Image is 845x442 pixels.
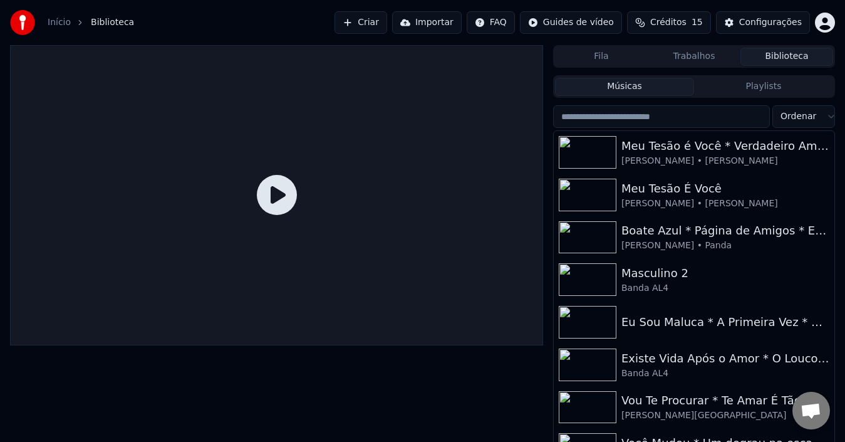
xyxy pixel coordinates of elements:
button: Fila [555,48,648,66]
div: Configurações [739,16,802,29]
button: Biblioteca [740,48,833,66]
span: Créditos [650,16,687,29]
span: 15 [692,16,703,29]
nav: breadcrumb [48,16,134,29]
a: Início [48,16,71,29]
div: Banda AL4 [621,367,829,380]
button: Importar [392,11,462,34]
div: Vou Te Procurar * Te Amar É Tão Bom [621,392,829,409]
div: [PERSON_NAME] • [PERSON_NAME] [621,155,829,167]
div: Existe Vida Após o Amor * O Louco * Keury * Começo e Fim [621,350,829,367]
button: Guides de vídeo [520,11,622,34]
span: Ordenar [780,110,816,123]
div: [PERSON_NAME][GEOGRAPHIC_DATA] [621,409,829,422]
div: Meu Tesão É Você [621,180,829,197]
button: Configurações [716,11,810,34]
div: [PERSON_NAME] • Panda [621,239,829,252]
a: Bate-papo aberto [792,392,830,429]
button: Créditos15 [627,11,711,34]
button: Criar [334,11,387,34]
button: FAQ [467,11,515,34]
div: Boate Azul * Página de Amigos * Evidências [621,222,829,239]
button: Playlists [694,78,833,96]
div: Masculino 2 [621,265,829,282]
span: Biblioteca [91,16,134,29]
button: Trabalhos [648,48,740,66]
div: Banda AL4 [621,282,829,295]
div: [PERSON_NAME] • [PERSON_NAME] [621,197,829,210]
div: Meu Tesão é Você * Verdadeiro Amor * Me Usa [621,137,829,155]
div: Eu Sou Maluca * A Primeira Vez * Está No Ar [621,313,829,331]
button: Músicas [555,78,694,96]
img: youka [10,10,35,35]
